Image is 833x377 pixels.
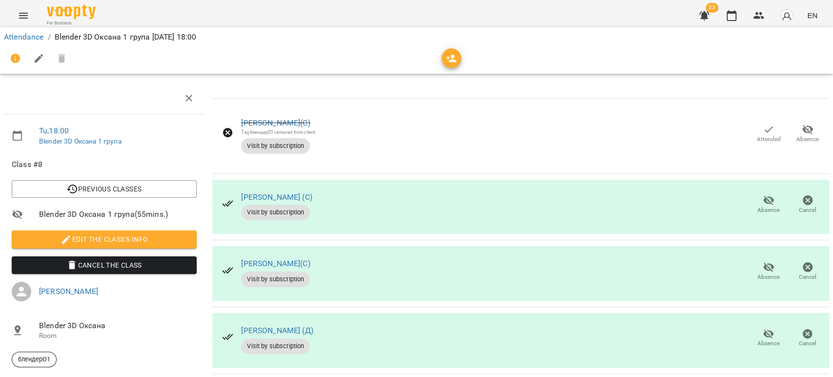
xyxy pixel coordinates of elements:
span: Blender 3D Оксана [39,320,197,332]
span: Cancel [799,206,816,214]
div: Tag блендерО1 removed from client [241,129,315,135]
button: Cancel [788,191,827,219]
button: Previous Classes [12,180,197,198]
span: Visit by subscription [241,342,310,351]
span: Cancel the class [20,259,189,271]
nav: breadcrumb [4,31,829,43]
span: 23 [706,3,718,13]
button: Absence [749,191,788,219]
span: блендерО1 [12,355,56,364]
p: Room [39,331,197,341]
a: [PERSON_NAME](С) [241,259,310,268]
button: Cancel [788,258,827,285]
p: Blender 3D Оксана 1 група [DATE] 18:00 [55,31,197,43]
button: Edit the class's Info [12,230,197,248]
button: Cancel [788,325,827,352]
button: Menu [12,4,35,27]
span: Absence [757,273,780,281]
span: Visit by subscription [241,275,310,284]
span: Absence [757,206,780,214]
span: Attended [757,135,781,144]
a: Tu , 18:00 [39,126,69,135]
a: Blender 3D Оксана 1 група [39,137,122,145]
button: Attended [749,120,788,147]
button: Absence [749,258,788,285]
span: Absence [757,339,780,348]
img: Voopty Logo [47,5,96,19]
div: блендерО1 [12,352,57,367]
span: Class #8 [12,159,197,170]
button: Cancel the class [12,256,197,274]
a: [PERSON_NAME] (С) [241,192,312,202]
button: Absence [749,325,788,352]
a: Attendance [4,32,43,42]
span: Previous Classes [20,183,189,195]
span: Blender 3D Оксана 1 група ( 55 mins. ) [39,209,197,220]
li: / [47,31,50,43]
a: [PERSON_NAME](С) [241,118,310,127]
span: Edit the class's Info [20,233,189,245]
span: Absence [796,135,819,144]
span: Visit by subscription [241,142,310,150]
img: avatar_s.png [780,9,793,22]
button: EN [803,6,821,24]
span: Cancel [799,273,816,281]
button: Absence [788,120,827,147]
span: Cancel [799,339,816,348]
a: [PERSON_NAME] (Д) [241,326,313,335]
span: Visit by subscription [241,208,310,217]
span: For Business [47,20,96,26]
span: EN [807,10,817,21]
a: [PERSON_NAME] [39,287,98,296]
